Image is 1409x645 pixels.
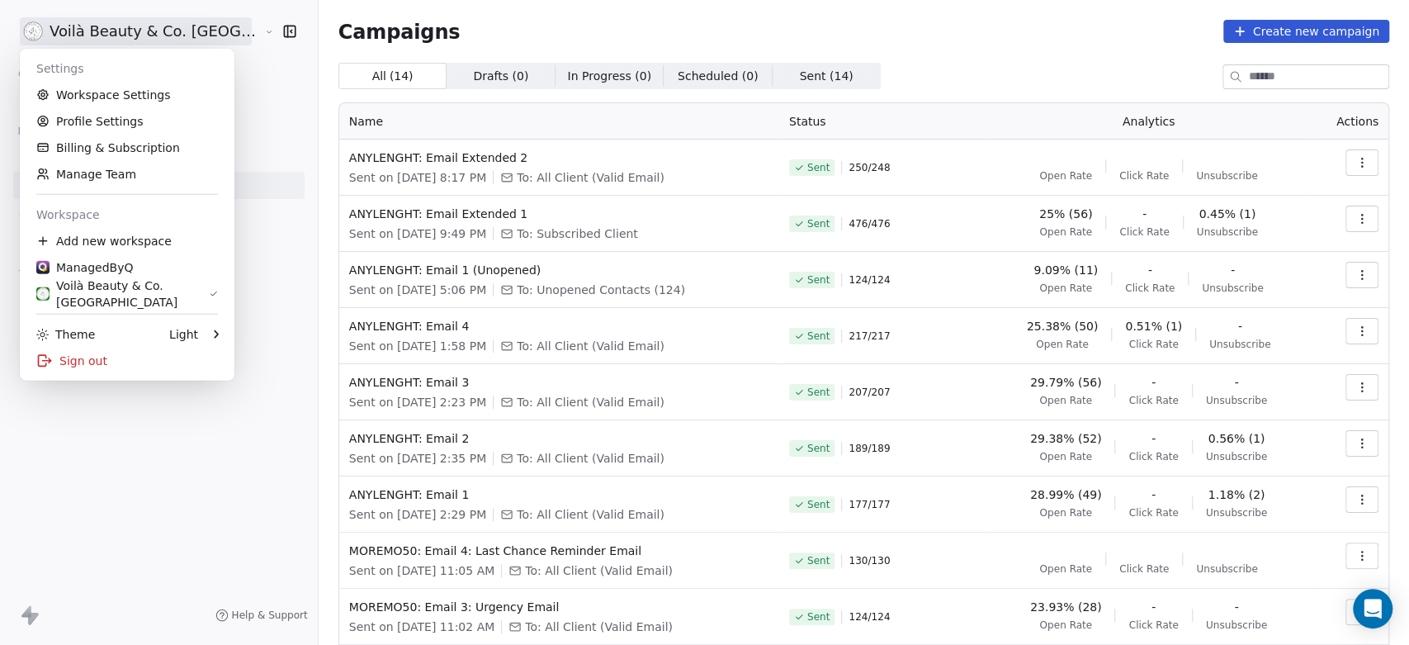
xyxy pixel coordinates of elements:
div: Theme [36,326,95,343]
div: Sign out [26,348,228,374]
img: Voila_Beauty_And_Co_Logo.png [36,287,50,301]
a: Manage Team [26,161,228,187]
a: Workspace Settings [26,82,228,108]
div: Settings [26,55,228,82]
div: ManagedByQ [36,259,133,276]
img: Stripe.png [36,261,50,274]
a: Billing & Subscription [26,135,228,161]
div: Workspace [26,202,228,228]
div: Add new workspace [26,228,228,254]
div: Light [169,326,198,343]
div: Voilà Beauty & Co. [GEOGRAPHIC_DATA] [36,277,209,311]
a: Profile Settings [26,108,228,135]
